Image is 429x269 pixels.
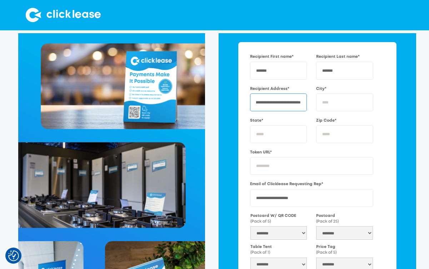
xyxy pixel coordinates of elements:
[316,244,373,255] label: Price Tag
[250,251,270,254] span: (Pack of 1)
[8,250,19,261] button: Consent Preferences
[250,181,373,187] label: Email of Clicklease Requesting Rep*
[250,149,373,155] label: Token URL*
[316,251,336,254] span: (Pack of 5)
[250,244,307,255] label: Table Tent
[250,213,307,224] label: Postcard W/ QR CODE
[250,118,307,123] label: State*
[26,8,101,22] img: Clicklease logo
[316,220,339,223] span: (Pack of 25)
[316,54,373,60] label: Recipient Last name*
[316,118,373,123] label: Zip Code*
[250,220,271,223] span: (Pack of 5)
[8,250,19,261] img: Revisit consent button
[250,86,307,92] label: Recipient Address*
[316,86,373,92] label: City*
[250,54,307,60] label: Recipient First name*
[316,213,373,224] label: Postcard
